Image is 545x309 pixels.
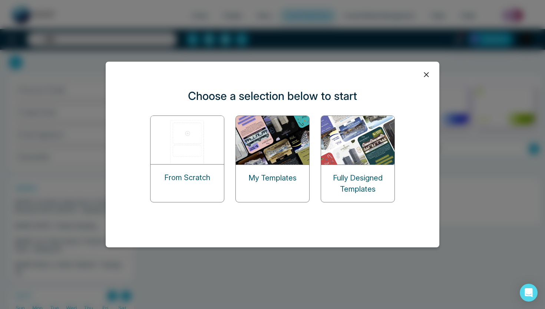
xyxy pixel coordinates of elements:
[520,284,538,302] div: Open Intercom Messenger
[248,172,297,183] p: My Templates
[151,116,225,164] img: start-from-scratch.png
[188,88,357,104] p: Choose a selection below to start
[321,172,394,195] p: Fully Designed Templates
[321,116,395,165] img: designed-templates.png
[236,116,310,165] img: my-templates.png
[164,172,210,183] p: From Scratch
